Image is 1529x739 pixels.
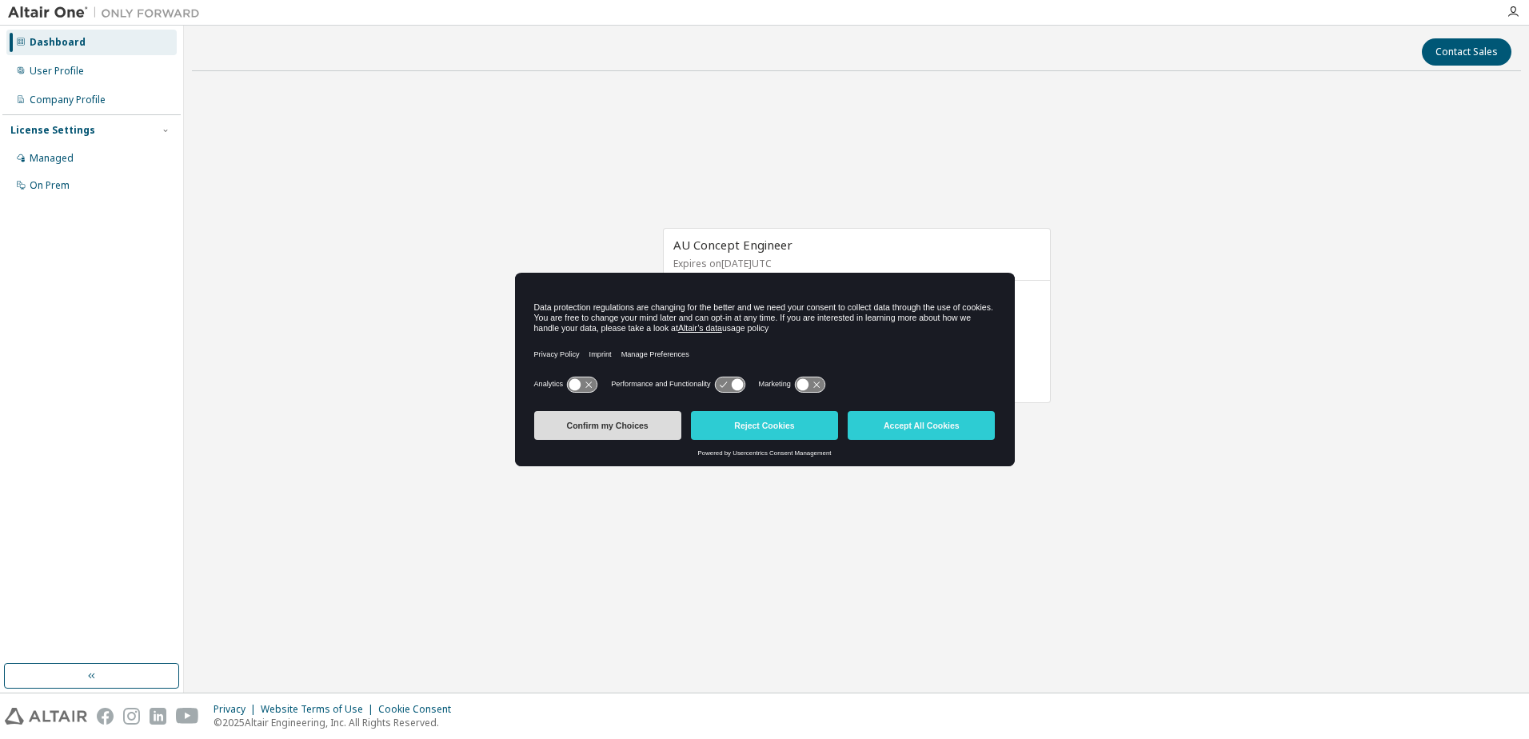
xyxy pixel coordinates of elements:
div: Company Profile [30,94,106,106]
img: linkedin.svg [150,708,166,725]
div: License Settings [10,124,95,137]
div: User Profile [30,65,84,78]
p: © 2025 Altair Engineering, Inc. All Rights Reserved. [214,716,461,729]
img: youtube.svg [176,708,199,725]
div: Managed [30,152,74,165]
img: instagram.svg [123,708,140,725]
button: Contact Sales [1422,38,1511,66]
img: altair_logo.svg [5,708,87,725]
img: Altair One [8,5,208,21]
div: On Prem [30,179,70,192]
p: Expires on [DATE] UTC [673,257,1036,270]
div: Privacy [214,703,261,716]
span: AU Concept Engineer [673,237,792,253]
img: facebook.svg [97,708,114,725]
div: Cookie Consent [378,703,461,716]
div: Dashboard [30,36,86,49]
div: Website Terms of Use [261,703,378,716]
